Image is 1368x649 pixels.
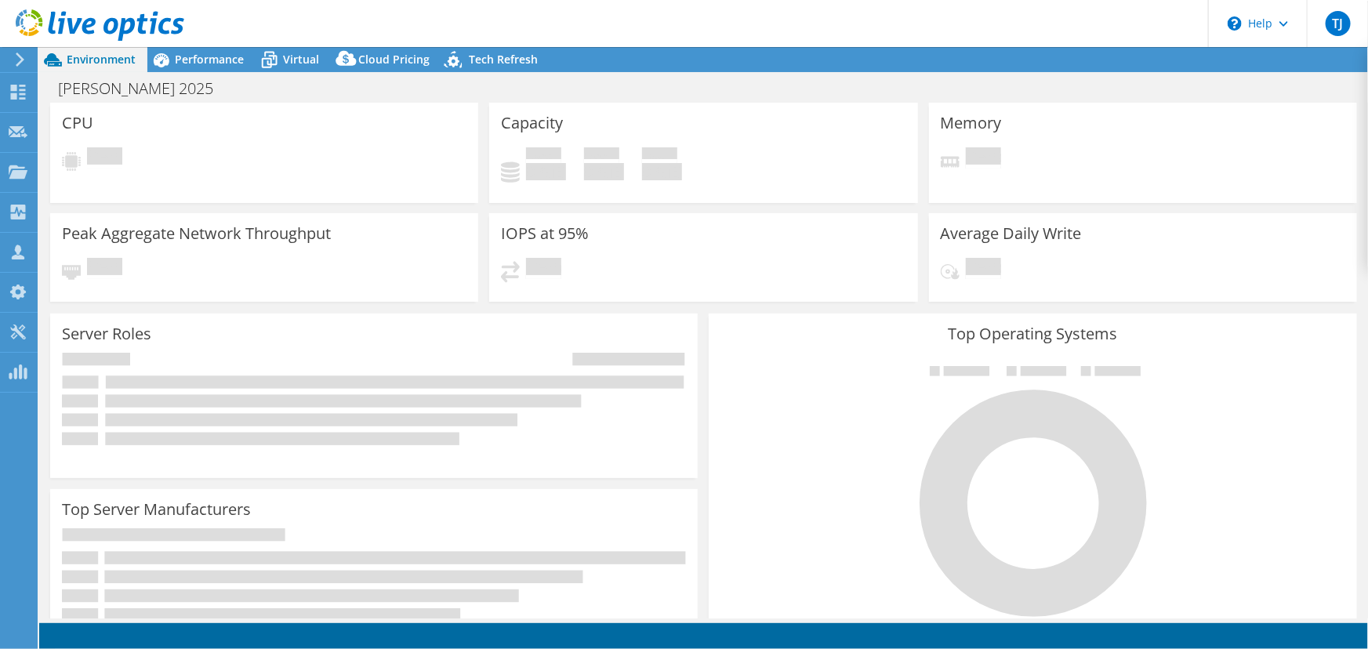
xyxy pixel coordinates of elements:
[642,163,682,180] h4: 0 GiB
[67,52,136,67] span: Environment
[62,325,151,343] h3: Server Roles
[62,114,93,132] h3: CPU
[51,80,238,97] h1: [PERSON_NAME] 2025
[501,225,589,242] h3: IOPS at 95%
[501,114,563,132] h3: Capacity
[175,52,244,67] span: Performance
[87,147,122,169] span: Pending
[941,225,1082,242] h3: Average Daily Write
[584,163,624,180] h4: 0 GiB
[469,52,538,67] span: Tech Refresh
[87,258,122,279] span: Pending
[1228,16,1242,31] svg: \n
[283,52,319,67] span: Virtual
[941,114,1002,132] h3: Memory
[642,147,677,163] span: Total
[584,147,619,163] span: Free
[62,501,251,518] h3: Top Server Manufacturers
[526,163,566,180] h4: 0 GiB
[720,325,1344,343] h3: Top Operating Systems
[966,258,1001,279] span: Pending
[358,52,430,67] span: Cloud Pricing
[966,147,1001,169] span: Pending
[526,258,561,279] span: Pending
[62,225,331,242] h3: Peak Aggregate Network Throughput
[526,147,561,163] span: Used
[1326,11,1351,36] span: TJ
